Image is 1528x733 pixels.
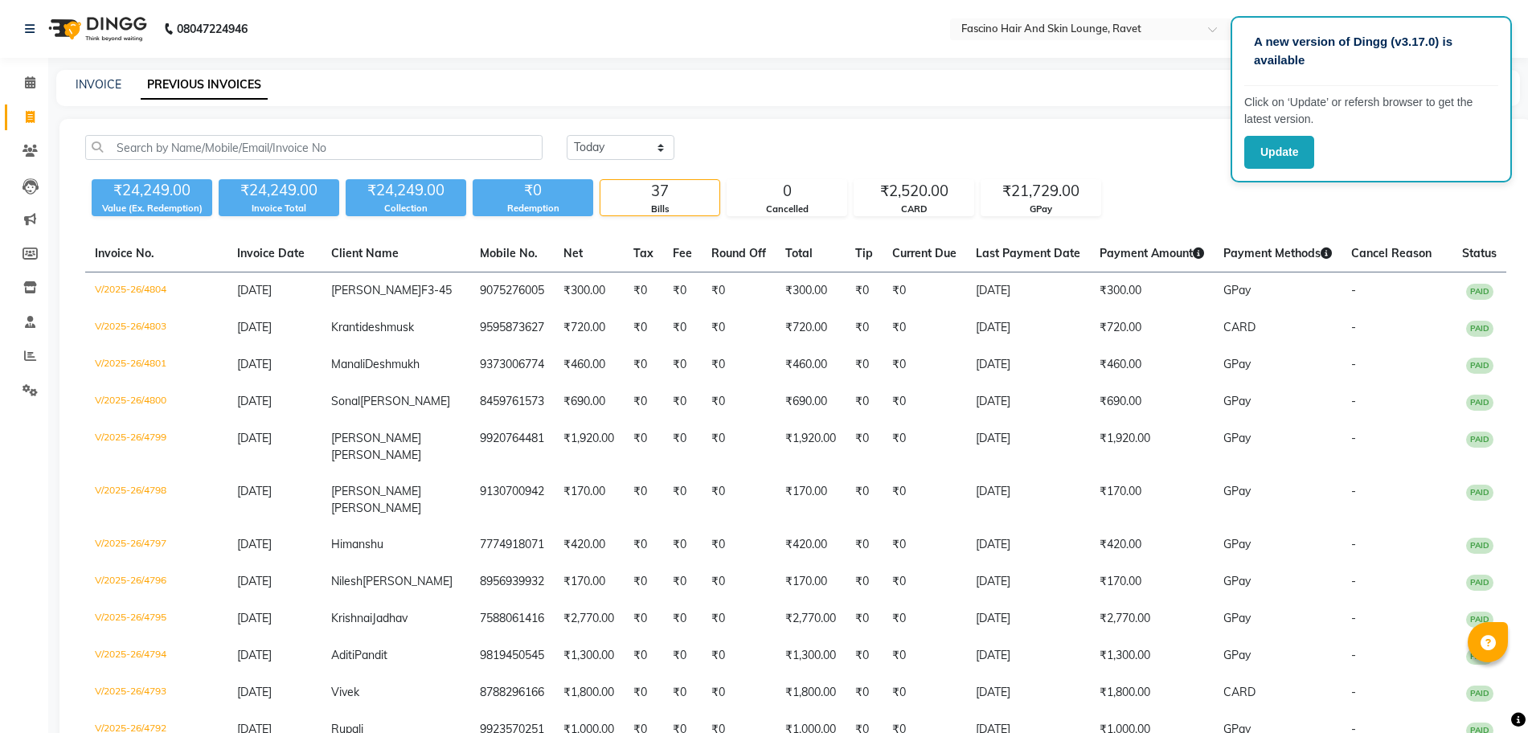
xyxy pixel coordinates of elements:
td: ₹0 [846,420,883,473]
span: GPay [1223,431,1251,445]
span: [PERSON_NAME] [331,501,421,515]
td: ₹0 [846,637,883,674]
span: Pandit [354,648,387,662]
td: ₹0 [624,309,663,346]
td: ₹0 [883,563,966,600]
td: ₹1,800.00 [1090,674,1214,711]
td: ₹0 [883,600,966,637]
span: [DATE] [237,611,272,625]
span: [DATE] [237,574,272,588]
a: INVOICE [76,77,121,92]
span: Current Due [892,246,957,260]
span: Tax [633,246,653,260]
span: PAID [1466,321,1493,337]
span: [PERSON_NAME] [360,394,450,408]
button: Update [1244,136,1314,169]
td: ₹0 [702,674,776,711]
td: ₹1,300.00 [554,637,624,674]
td: ₹0 [846,473,883,526]
td: [DATE] [966,309,1090,346]
span: GPay [1223,574,1251,588]
div: ₹24,249.00 [346,179,466,202]
td: ₹0 [702,272,776,310]
td: ₹0 [702,526,776,563]
td: ₹0 [883,309,966,346]
span: Total [785,246,813,260]
span: Mobile No. [480,246,538,260]
td: 9920764481 [470,420,554,473]
span: [DATE] [237,320,272,334]
td: ₹460.00 [776,346,846,383]
td: ₹0 [624,674,663,711]
span: [DATE] [237,537,272,551]
td: ₹0 [624,272,663,310]
td: 8956939932 [470,563,554,600]
span: F3-45 [421,283,452,297]
span: - [1351,320,1356,334]
td: [DATE] [966,420,1090,473]
td: ₹0 [624,600,663,637]
span: - [1351,611,1356,625]
span: [PERSON_NAME] [331,448,421,462]
span: GPay [1223,537,1251,551]
span: - [1351,574,1356,588]
span: Payment Amount [1100,246,1204,260]
td: [DATE] [966,674,1090,711]
td: ₹0 [846,600,883,637]
td: ₹300.00 [554,272,624,310]
td: [DATE] [966,600,1090,637]
td: ₹0 [624,526,663,563]
span: - [1351,484,1356,498]
span: Krishnai [331,611,372,625]
span: [DATE] [237,685,272,699]
span: GPay [1223,357,1251,371]
span: - [1351,283,1356,297]
td: 9819450545 [470,637,554,674]
div: ₹2,520.00 [854,180,973,203]
iframe: chat widget [1460,669,1512,717]
td: ₹1,920.00 [554,420,624,473]
td: 7588061416 [470,600,554,637]
td: ₹0 [846,309,883,346]
span: Jadhav [372,611,408,625]
td: ₹0 [663,526,702,563]
span: PAID [1466,612,1493,628]
span: Payment Methods [1223,246,1332,260]
td: ₹0 [702,600,776,637]
td: ₹0 [624,473,663,526]
div: 0 [727,180,846,203]
td: [DATE] [966,346,1090,383]
td: ₹2,770.00 [776,600,846,637]
td: ₹0 [702,383,776,420]
div: ₹21,729.00 [981,180,1100,203]
td: V/2025-26/4800 [85,383,227,420]
td: ₹420.00 [554,526,624,563]
span: Last Payment Date [976,246,1080,260]
span: Net [563,246,583,260]
span: Manali [331,357,365,371]
div: Bills [600,203,719,216]
img: logo [41,6,151,51]
td: ₹0 [846,674,883,711]
span: Client Name [331,246,399,260]
td: ₹0 [846,272,883,310]
td: ₹690.00 [1090,383,1214,420]
span: CARD [1223,320,1256,334]
span: [PERSON_NAME] [331,431,421,445]
span: [DATE] [237,394,272,408]
td: [DATE] [966,272,1090,310]
span: Invoice Date [237,246,305,260]
span: PAID [1466,575,1493,591]
td: ₹0 [846,383,883,420]
td: 9595873627 [470,309,554,346]
div: ₹24,249.00 [92,179,212,202]
td: ₹0 [883,420,966,473]
td: 9130700942 [470,473,554,526]
td: [DATE] [966,526,1090,563]
td: 7774918071 [470,526,554,563]
span: PAID [1466,395,1493,411]
td: ₹0 [702,637,776,674]
td: ₹170.00 [554,473,624,526]
td: [DATE] [966,563,1090,600]
td: ₹0 [846,526,883,563]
